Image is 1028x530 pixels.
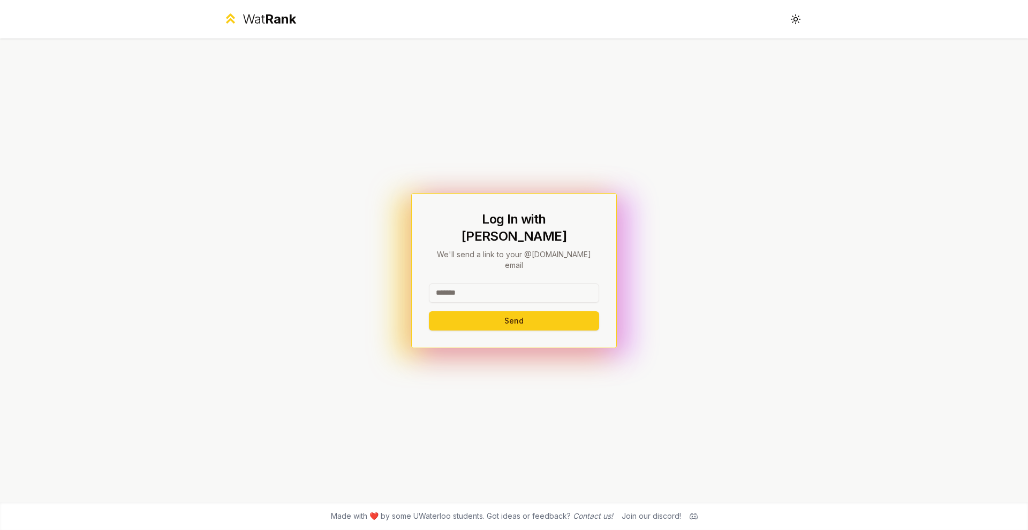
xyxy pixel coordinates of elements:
button: Send [429,311,599,331]
div: Join our discord! [622,511,681,521]
span: Made with ❤️ by some UWaterloo students. Got ideas or feedback? [331,511,613,521]
a: WatRank [223,11,296,28]
span: Rank [265,11,296,27]
p: We'll send a link to your @[DOMAIN_NAME] email [429,249,599,271]
a: Contact us! [573,511,613,520]
div: Wat [243,11,296,28]
h1: Log In with [PERSON_NAME] [429,211,599,245]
